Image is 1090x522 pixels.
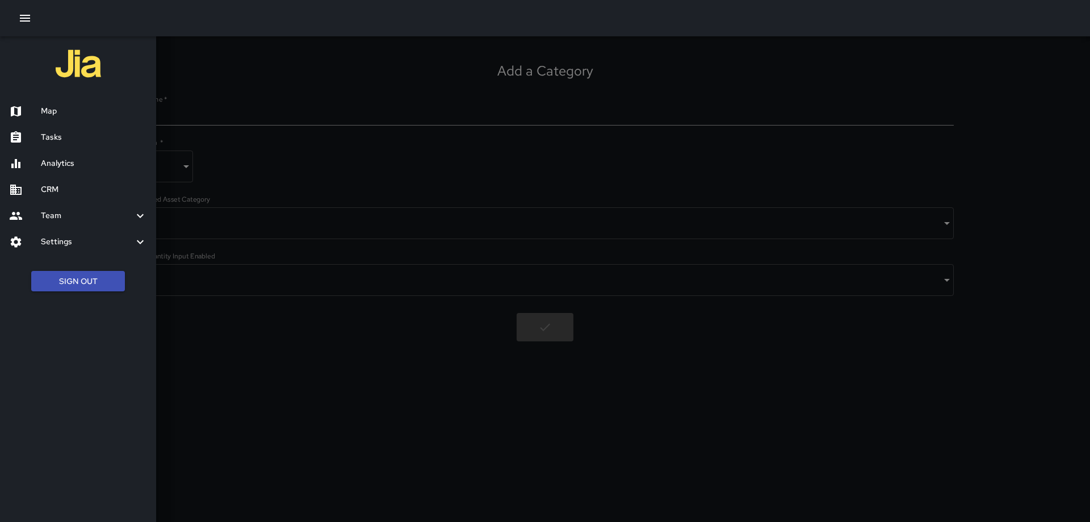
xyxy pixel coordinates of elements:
[41,236,133,248] h6: Settings
[41,210,133,222] h6: Team
[41,157,147,170] h6: Analytics
[31,271,125,292] button: Sign Out
[41,183,147,196] h6: CRM
[41,105,147,118] h6: Map
[41,131,147,144] h6: Tasks
[56,41,101,86] img: jia-logo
